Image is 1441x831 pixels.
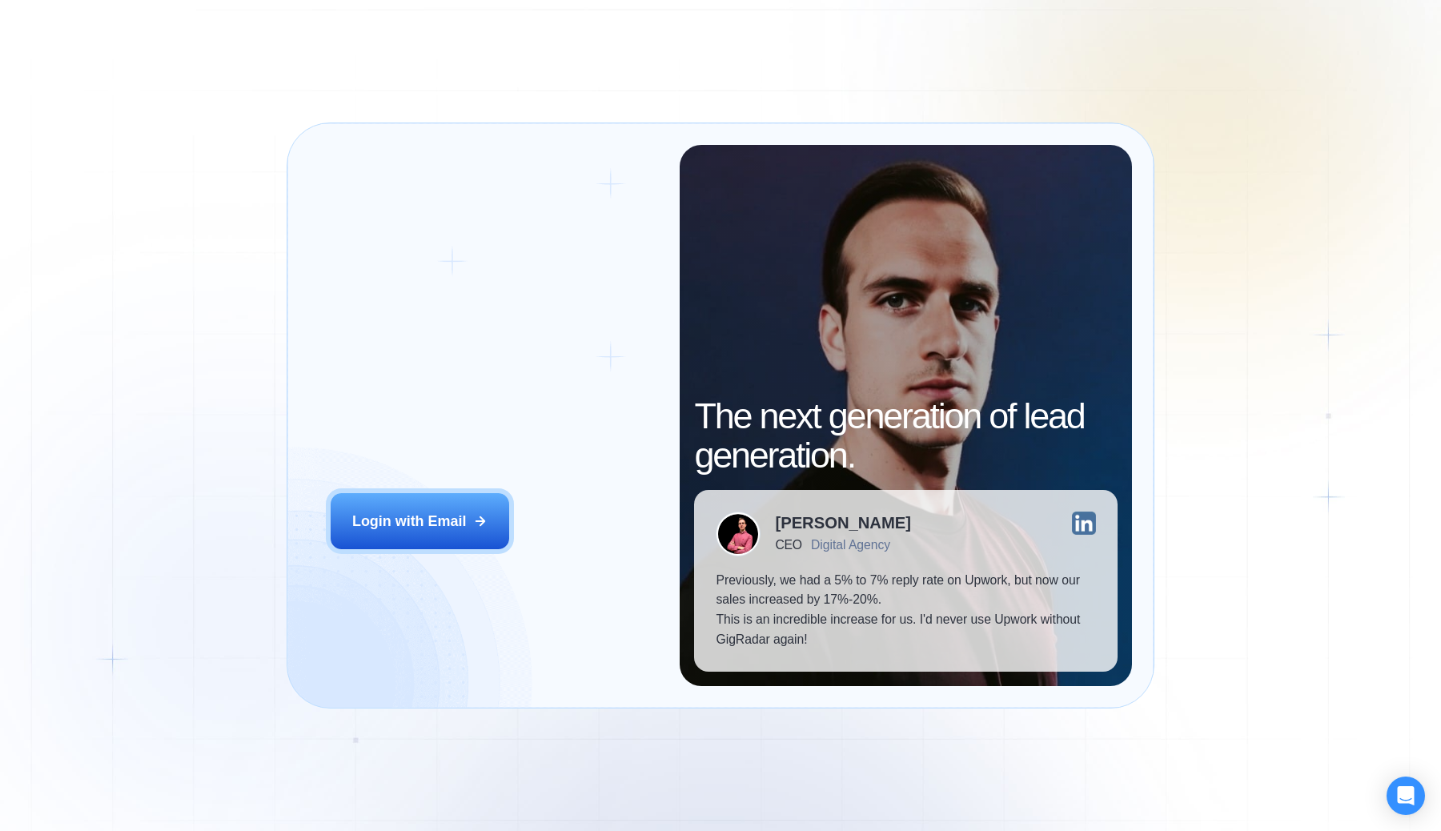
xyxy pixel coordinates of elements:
div: Digital Agency [811,538,890,552]
div: [PERSON_NAME] [775,515,910,531]
button: Login with Email [331,493,509,549]
div: Login with Email [352,512,466,532]
h2: The next generation of lead generation. [694,396,1117,476]
div: CEO [775,538,801,552]
div: Open Intercom Messenger [1387,777,1425,815]
p: Previously, we had a 5% to 7% reply rate on Upwork, but now our sales increased by 17%-20%. This ... [716,571,1095,650]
